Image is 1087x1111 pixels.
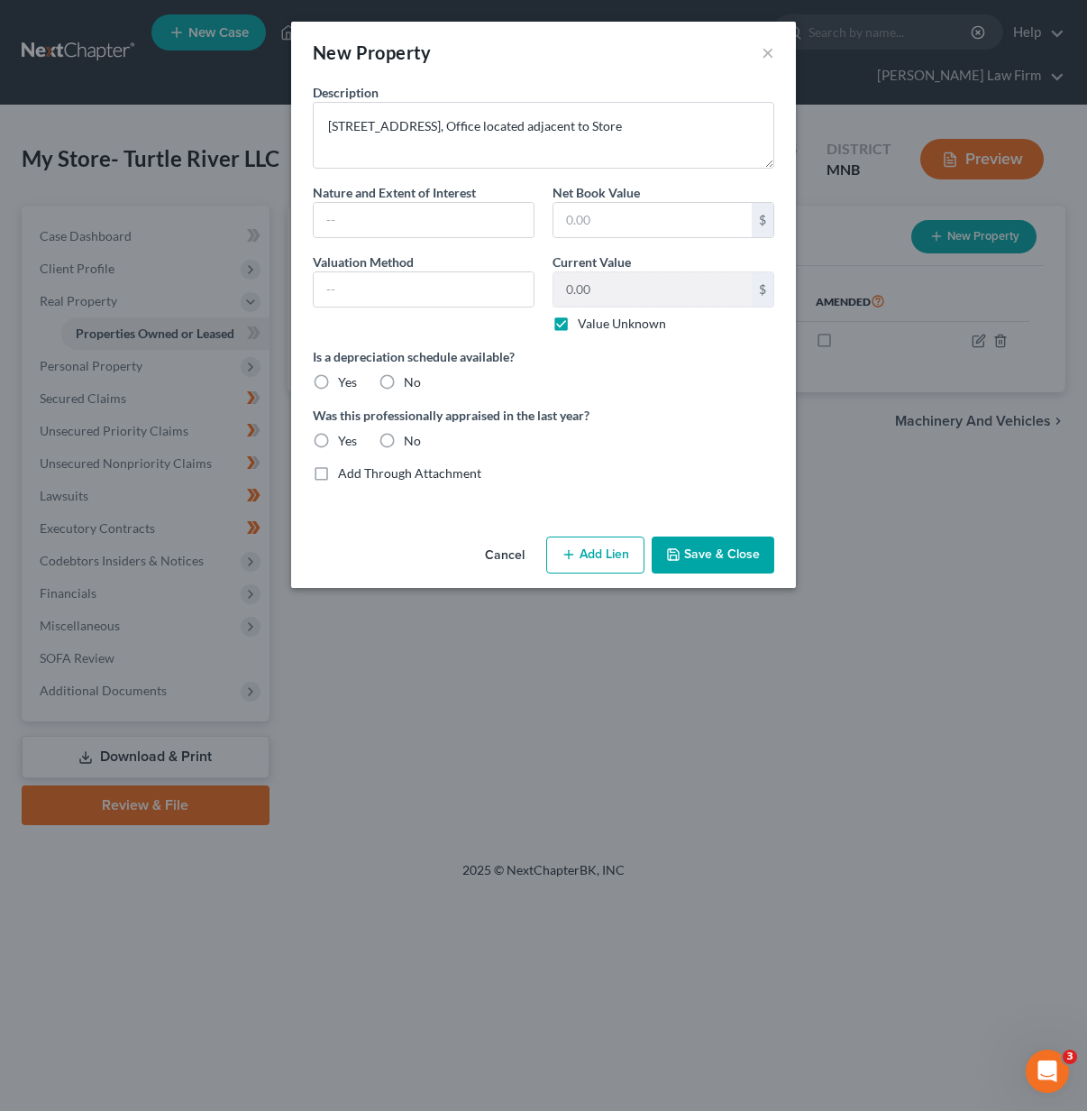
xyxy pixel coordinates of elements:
iframe: Intercom live chat [1026,1050,1069,1093]
label: No [404,373,421,391]
input: -- [314,272,534,307]
button: Cancel [470,538,539,574]
label: Net Book Value [553,183,640,202]
label: Is a depreciation schedule available? [313,347,774,366]
label: No [404,432,421,450]
label: Value Unknown [578,315,666,333]
div: $ [752,203,773,237]
label: Nature and Extent of Interest [313,183,476,202]
span: 3 [1063,1050,1077,1064]
button: Save & Close [652,537,774,574]
button: Add Lien [546,537,644,574]
button: × [762,41,774,63]
label: Was this professionally appraised in the last year? [313,406,774,425]
label: Yes [338,373,357,391]
input: 0.00 [553,203,752,237]
label: Valuation Method [313,252,414,271]
div: New Property [313,40,432,65]
input: 0.00 [553,272,752,307]
label: Add Through Attachment [338,464,481,482]
div: $ [752,272,773,307]
input: -- [314,203,534,237]
label: Yes [338,432,357,450]
label: Current Value [553,252,631,271]
label: Description [313,83,379,102]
